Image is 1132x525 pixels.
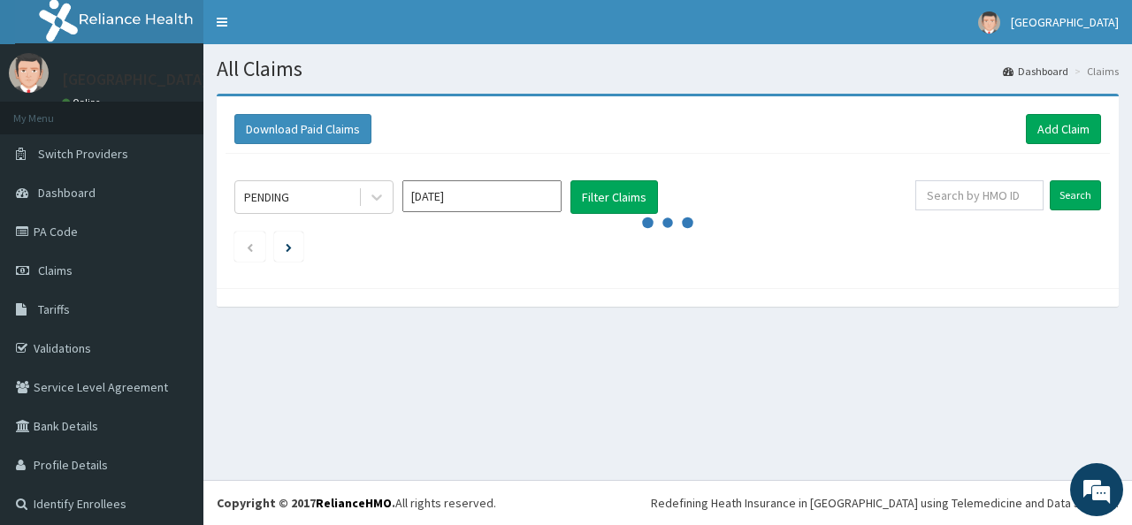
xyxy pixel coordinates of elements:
[978,11,1000,34] img: User Image
[1050,180,1101,210] input: Search
[9,53,49,93] img: User Image
[1011,14,1119,30] span: [GEOGRAPHIC_DATA]
[286,239,292,255] a: Next page
[203,480,1132,525] footer: All rights reserved.
[402,180,562,212] input: Select Month and Year
[38,146,128,162] span: Switch Providers
[641,196,694,249] svg: audio-loading
[234,114,371,144] button: Download Paid Claims
[316,495,392,511] a: RelianceHMO
[570,180,658,214] button: Filter Claims
[246,239,254,255] a: Previous page
[651,494,1119,512] div: Redefining Heath Insurance in [GEOGRAPHIC_DATA] using Telemedicine and Data Science!
[62,72,208,87] p: [GEOGRAPHIC_DATA]
[1003,64,1068,79] a: Dashboard
[217,57,1119,80] h1: All Claims
[915,180,1044,210] input: Search by HMO ID
[38,185,96,201] span: Dashboard
[244,188,289,206] div: PENDING
[38,301,70,317] span: Tariffs
[1026,114,1101,144] a: Add Claim
[38,262,73,278] span: Claims
[1070,64,1119,79] li: Claims
[217,495,395,511] strong: Copyright © 2017 .
[62,96,104,109] a: Online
